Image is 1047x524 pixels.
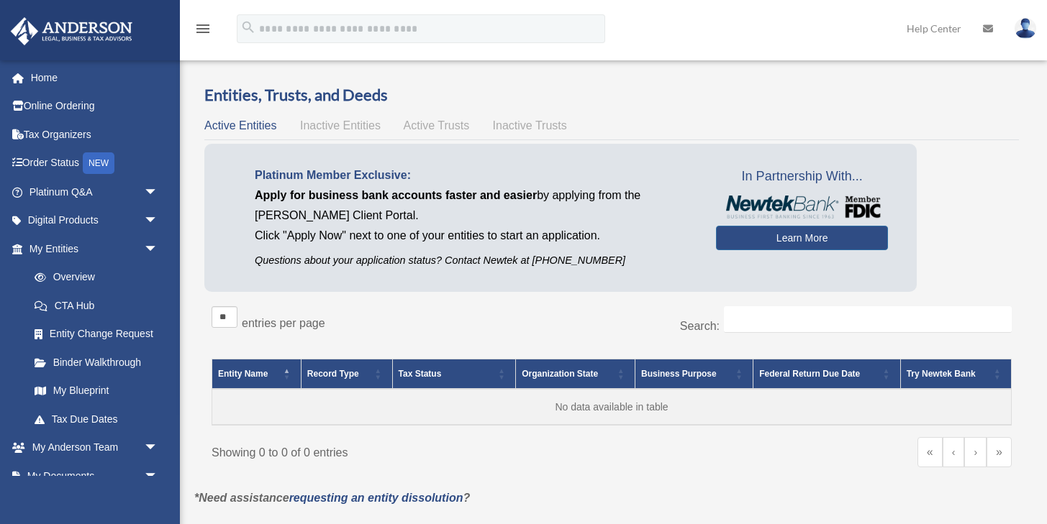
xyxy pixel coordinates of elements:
span: arrow_drop_down [144,178,173,207]
a: Next [964,437,987,467]
em: *Need assistance ? [194,492,470,504]
a: My Entitiesarrow_drop_down [10,234,173,263]
span: Inactive Trusts [493,119,567,132]
a: My Blueprint [20,377,173,405]
p: by applying from the [PERSON_NAME] Client Portal. [255,185,694,226]
span: Business Purpose [641,369,717,379]
a: Home [10,63,180,92]
a: Binder Walkthrough [20,348,173,377]
a: Tax Due Dates [20,405,173,433]
p: Platinum Member Exclusive: [255,165,694,185]
th: Try Newtek Bank : Activate to sort [900,359,1011,390]
span: arrow_drop_down [144,206,173,236]
th: Entity Name: Activate to invert sorting [212,359,302,390]
span: Apply for business bank accounts faster and easier [255,189,537,201]
a: Overview [20,263,166,292]
a: Tax Organizers [10,120,180,149]
span: Active Entities [204,119,276,132]
p: Click "Apply Now" next to one of your entities to start an application. [255,226,694,246]
td: No data available in table [212,389,1012,425]
span: Active Trusts [404,119,470,132]
img: User Pic [1015,18,1036,39]
a: Order StatusNEW [10,149,180,178]
span: Record Type [307,369,359,379]
th: Tax Status: Activate to sort [392,359,516,390]
div: Showing 0 to 0 of 0 entries [212,437,601,463]
h3: Entities, Trusts, and Deeds [204,84,1019,106]
th: Federal Return Due Date: Activate to sort [753,359,900,390]
div: Try Newtek Bank [907,365,989,382]
span: Entity Name [218,369,268,379]
span: Inactive Entities [300,119,381,132]
a: Learn More [716,226,888,250]
a: Platinum Q&Aarrow_drop_down [10,178,180,206]
a: Online Ordering [10,92,180,121]
a: First [917,437,943,467]
th: Business Purpose: Activate to sort [635,359,753,390]
a: Last [987,437,1012,467]
span: arrow_drop_down [144,234,173,264]
a: menu [194,25,212,37]
img: Anderson Advisors Platinum Portal [6,17,137,45]
i: menu [194,20,212,37]
img: NewtekBankLogoSM.png [723,196,881,219]
a: CTA Hub [20,291,173,320]
a: requesting an entity dissolution [289,492,463,504]
div: NEW [83,152,114,174]
a: Digital Productsarrow_drop_down [10,206,180,235]
span: Federal Return Due Date [759,369,860,379]
label: Search: [680,320,720,332]
p: Questions about your application status? Contact Newtek at [PHONE_NUMBER] [255,252,694,270]
a: My Documentsarrow_drop_down [10,461,180,490]
a: Entity Change Request [20,320,173,349]
i: search [240,19,256,35]
span: In Partnership With... [716,165,888,188]
span: arrow_drop_down [144,461,173,491]
span: arrow_drop_down [144,433,173,463]
th: Record Type: Activate to sort [301,359,392,390]
label: entries per page [242,317,325,329]
a: My Anderson Teamarrow_drop_down [10,433,180,462]
th: Organization State: Activate to sort [516,359,635,390]
span: Tax Status [399,369,442,379]
span: Organization State [522,369,598,379]
a: Previous [943,437,965,467]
